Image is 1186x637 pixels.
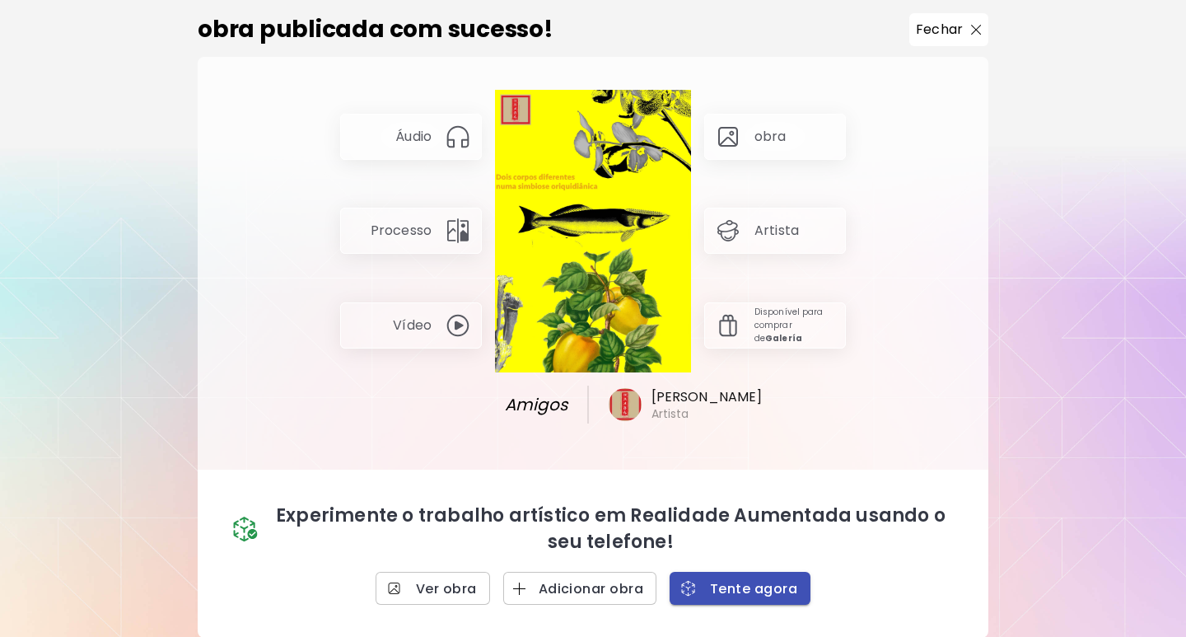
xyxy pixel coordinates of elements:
a: Ver obra [376,572,490,605]
span: Adicionar obra [516,580,643,597]
p: Disponível para comprar de [754,306,835,345]
h6: [PERSON_NAME] [651,388,763,406]
p: Processo [371,222,432,240]
p: Vídeo [393,316,432,335]
span: Tente agora [683,580,797,597]
button: Adicionar obra [503,572,656,605]
p: obra [754,128,787,146]
p: Áudio [395,128,432,146]
span: Amigos [465,392,567,417]
span: Ver obra [389,580,477,597]
p: Experimente o trabalho artístico em Realidade Aumentada usando o seu telefone! [266,503,955,555]
strong: Galería [765,332,802,344]
p: Artista [754,222,799,240]
button: Tente agora [670,572,810,605]
h6: Artista [651,406,689,421]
